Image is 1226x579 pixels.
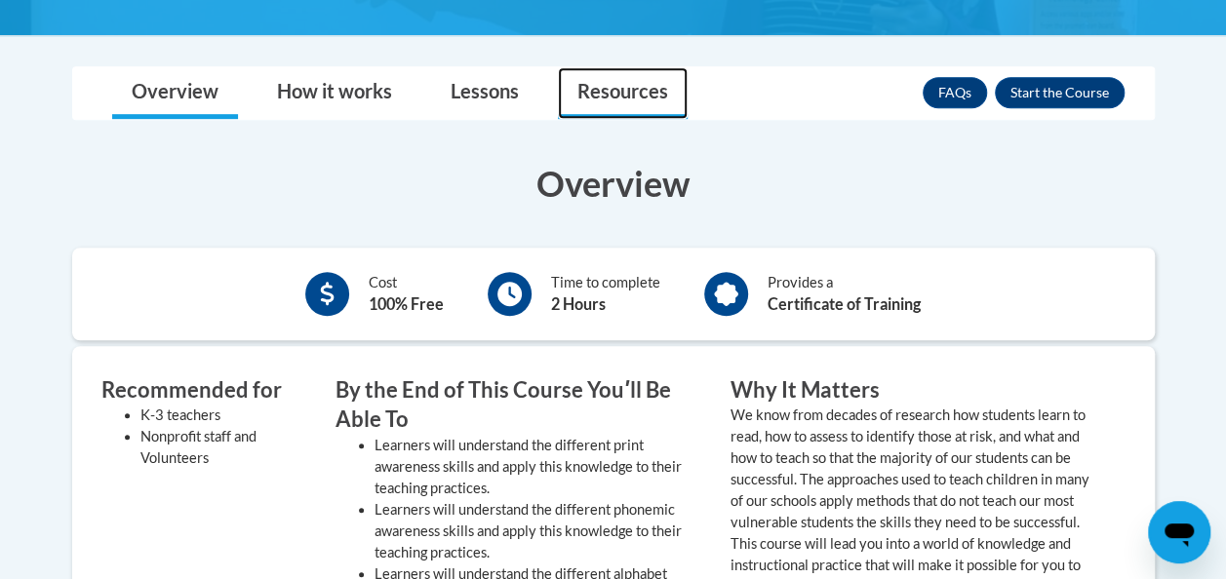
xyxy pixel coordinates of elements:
[558,67,688,119] a: Resources
[1148,501,1210,563] iframe: Button to launch messaging window
[257,67,412,119] a: How it works
[369,272,444,316] div: Cost
[768,272,921,316] div: Provides a
[72,159,1155,208] h3: Overview
[375,435,701,499] li: Learners will understand the different print awareness skills and apply this knowledge to their t...
[995,77,1125,108] button: Enroll
[375,499,701,563] li: Learners will understand the different phonemic awareness skills and apply this knowledge to thei...
[140,405,306,426] li: K-3 teachers
[551,272,660,316] div: Time to complete
[336,375,701,436] h3: By the End of This Course Youʹll Be Able To
[431,67,538,119] a: Lessons
[369,294,444,313] b: 100% Free
[140,426,306,469] li: Nonprofit staff and Volunteers
[101,375,306,405] h3: Recommended for
[731,375,1096,405] h3: Why It Matters
[112,67,238,119] a: Overview
[768,294,921,313] b: Certificate of Training
[551,294,606,313] b: 2 Hours
[923,77,987,108] a: FAQs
